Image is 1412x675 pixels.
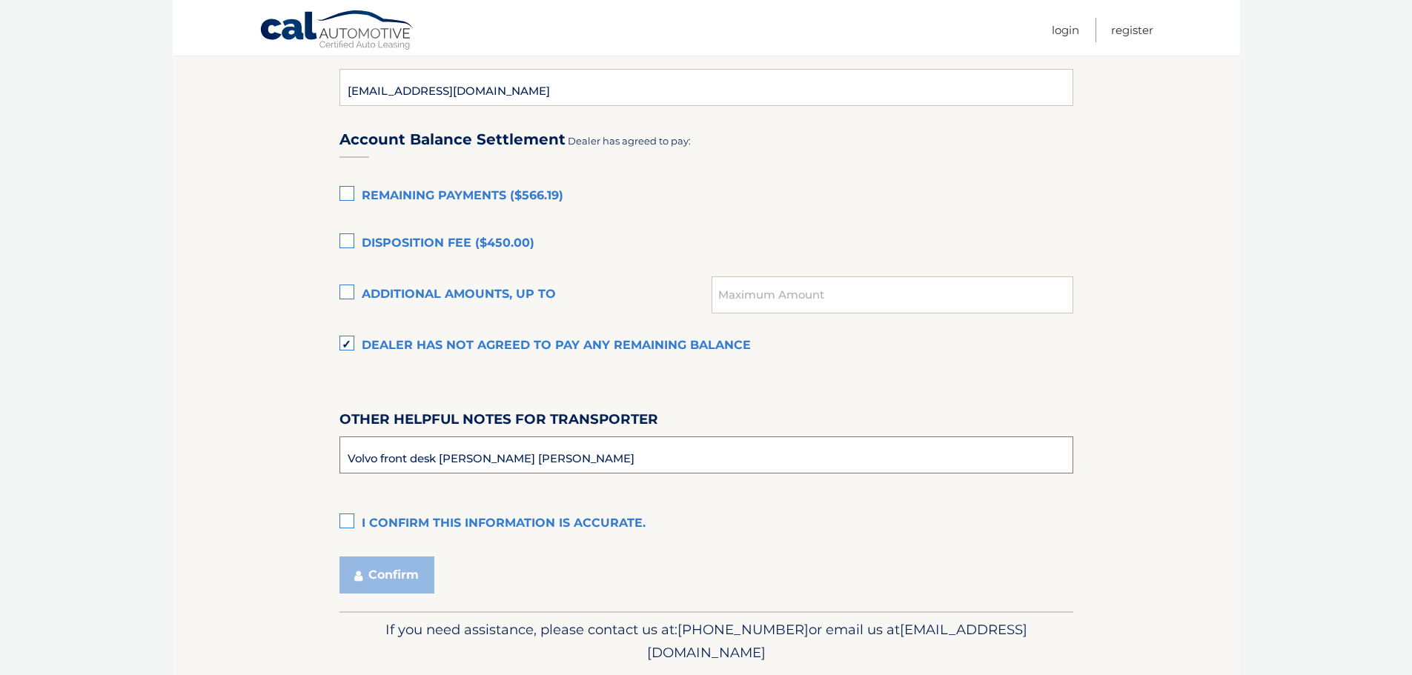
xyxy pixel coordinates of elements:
a: Login [1052,18,1079,42]
p: If you need assistance, please contact us at: or email us at [349,618,1064,665]
button: Confirm [339,556,434,593]
span: [PHONE_NUMBER] [677,621,809,638]
label: Disposition Fee ($450.00) [339,229,1073,259]
input: Maximum Amount [712,276,1073,313]
h3: Account Balance Settlement [339,130,566,149]
a: Cal Automotive [259,10,415,53]
span: Dealer has agreed to pay: [568,135,691,147]
label: I confirm this information is accurate. [339,509,1073,539]
label: Remaining Payments ($566.19) [339,182,1073,211]
label: Other helpful notes for transporter [339,408,658,436]
a: Register [1111,18,1153,42]
label: Dealer has not agreed to pay any remaining balance [339,331,1073,361]
label: Additional amounts, up to [339,280,712,310]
